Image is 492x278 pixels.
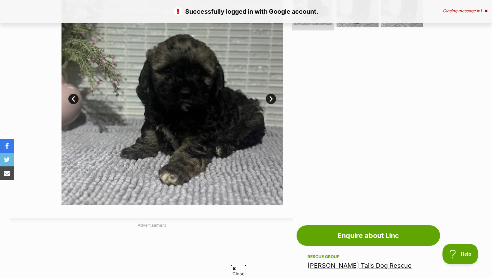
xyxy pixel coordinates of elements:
[443,9,488,13] div: Closing message in
[68,94,79,104] a: Prev
[307,254,429,260] div: Rescue group
[7,7,485,16] p: Successfully logged in with Google account.
[480,8,482,13] span: 1
[266,94,276,104] a: Next
[231,265,246,277] span: Close
[307,262,412,269] a: [PERSON_NAME] Tails Dog Rescue
[297,225,440,246] a: Enquire about Linc
[442,244,478,264] iframe: Help Scout Beacon - Open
